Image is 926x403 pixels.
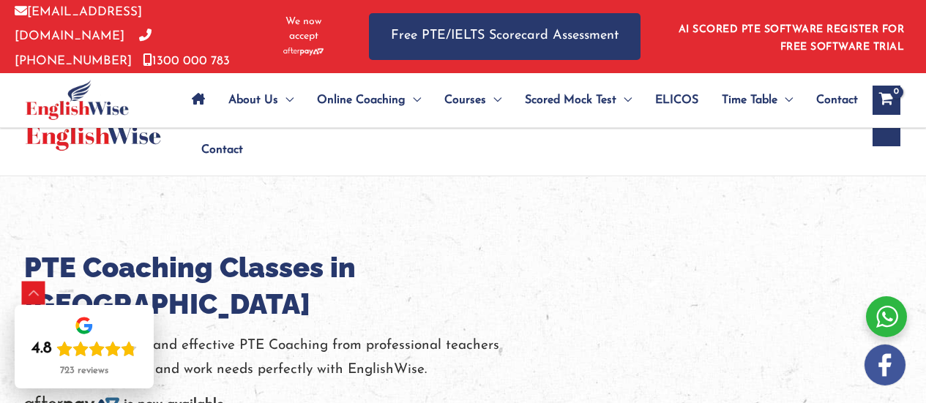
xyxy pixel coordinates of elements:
a: AI SCORED PTE SOFTWARE REGISTER FOR FREE SOFTWARE TRIAL [679,24,905,53]
aside: Header Widget 1 [670,12,911,60]
span: Menu Toggle [486,75,501,126]
span: Time Table [722,75,777,126]
span: Online Coaching [317,75,406,126]
a: Scored Mock TestMenu Toggle [513,75,643,126]
a: [EMAIL_ADDRESS][DOMAIN_NAME] [15,6,142,42]
div: Rating: 4.8 out of 5 [31,339,137,359]
div: 723 reviews [60,365,108,377]
span: Scored Mock Test [525,75,616,126]
span: We now accept [275,15,332,44]
span: ELICOS [655,75,698,126]
a: 1300 000 783 [143,55,230,67]
span: Menu Toggle [278,75,294,126]
a: About UsMenu Toggle [217,75,305,126]
img: Afterpay-Logo [283,48,324,56]
img: white-facebook.png [865,344,906,385]
span: Courses [444,75,486,126]
span: About Us [228,75,278,126]
a: ELICOS [643,75,710,126]
img: cropped-ew-logo [26,80,129,120]
a: Time TableMenu Toggle [710,75,804,126]
span: Contact [201,124,243,176]
span: Menu Toggle [406,75,421,126]
a: Contact [190,124,243,176]
p: Get highly strategic and effective PTE Coaching from professional teachers that suits your study ... [24,334,537,383]
a: [PHONE_NUMBER] [15,30,152,67]
a: Contact [804,75,858,126]
a: View Shopping Cart, empty [873,86,900,115]
a: Online CoachingMenu Toggle [305,75,433,126]
a: CoursesMenu Toggle [433,75,513,126]
span: Menu Toggle [777,75,793,126]
h1: PTE Coaching Classes in [GEOGRAPHIC_DATA] [24,249,537,323]
div: 4.8 [31,339,52,359]
a: Free PTE/IELTS Scorecard Assessment [369,13,641,59]
span: Menu Toggle [616,75,632,126]
nav: Site Navigation: Main Menu [180,75,858,126]
span: Contact [816,75,858,126]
